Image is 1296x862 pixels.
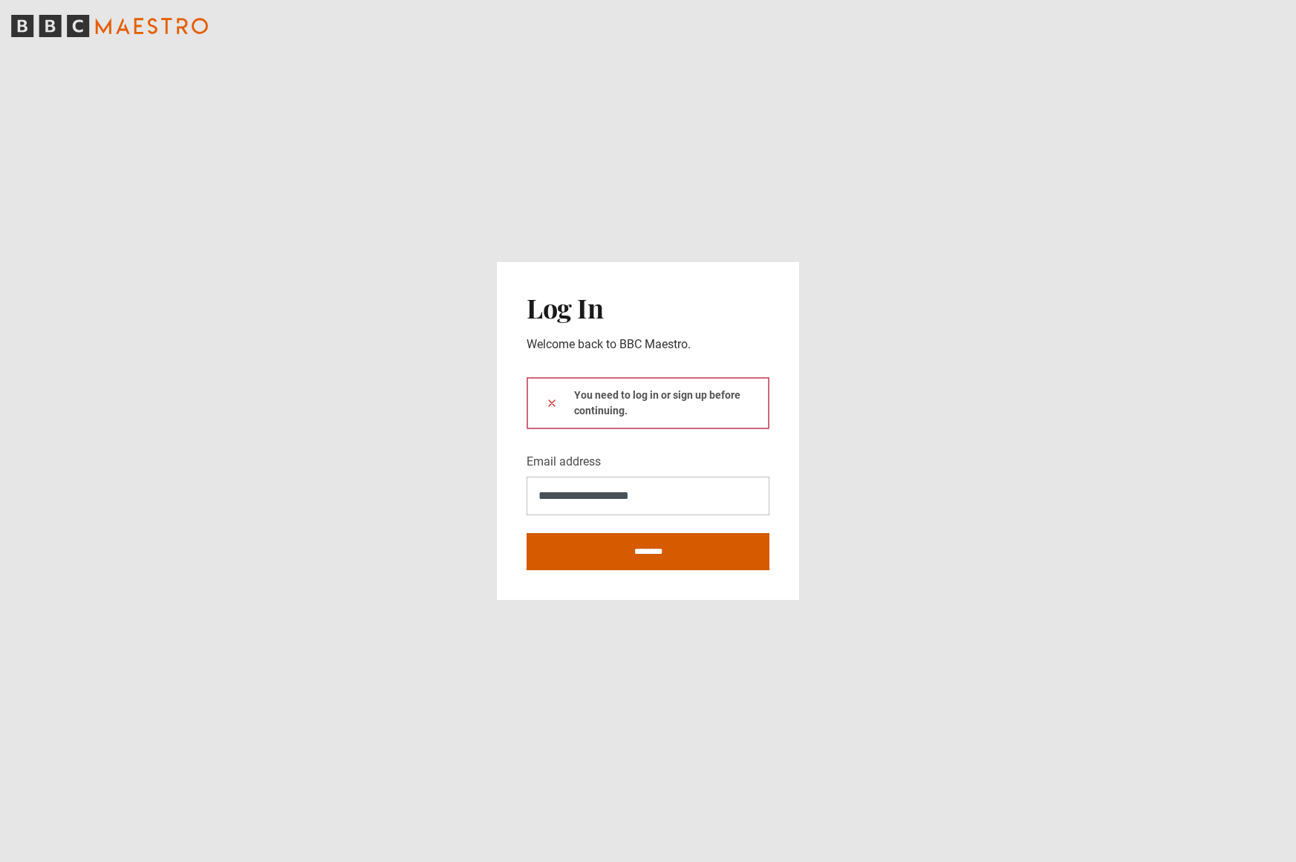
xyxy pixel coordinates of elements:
[11,15,208,37] svg: BBC Maestro
[527,377,769,429] div: You need to log in or sign up before continuing.
[527,453,601,471] label: Email address
[527,336,769,353] p: Welcome back to BBC Maestro.
[527,292,769,323] h2: Log In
